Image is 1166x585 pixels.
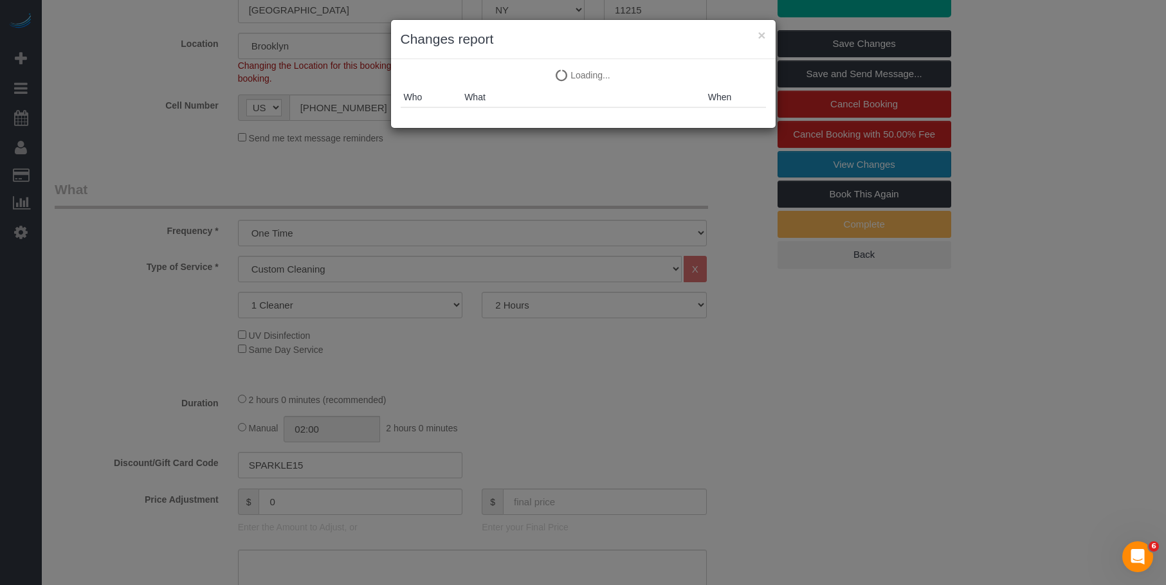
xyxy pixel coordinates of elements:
[401,69,766,82] p: Loading...
[1149,541,1159,552] span: 6
[1122,541,1153,572] iframe: Intercom live chat
[705,87,766,107] th: When
[401,87,462,107] th: Who
[401,30,766,49] h3: Changes report
[391,20,776,128] sui-modal: Changes report
[461,87,705,107] th: What
[758,28,765,42] button: ×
